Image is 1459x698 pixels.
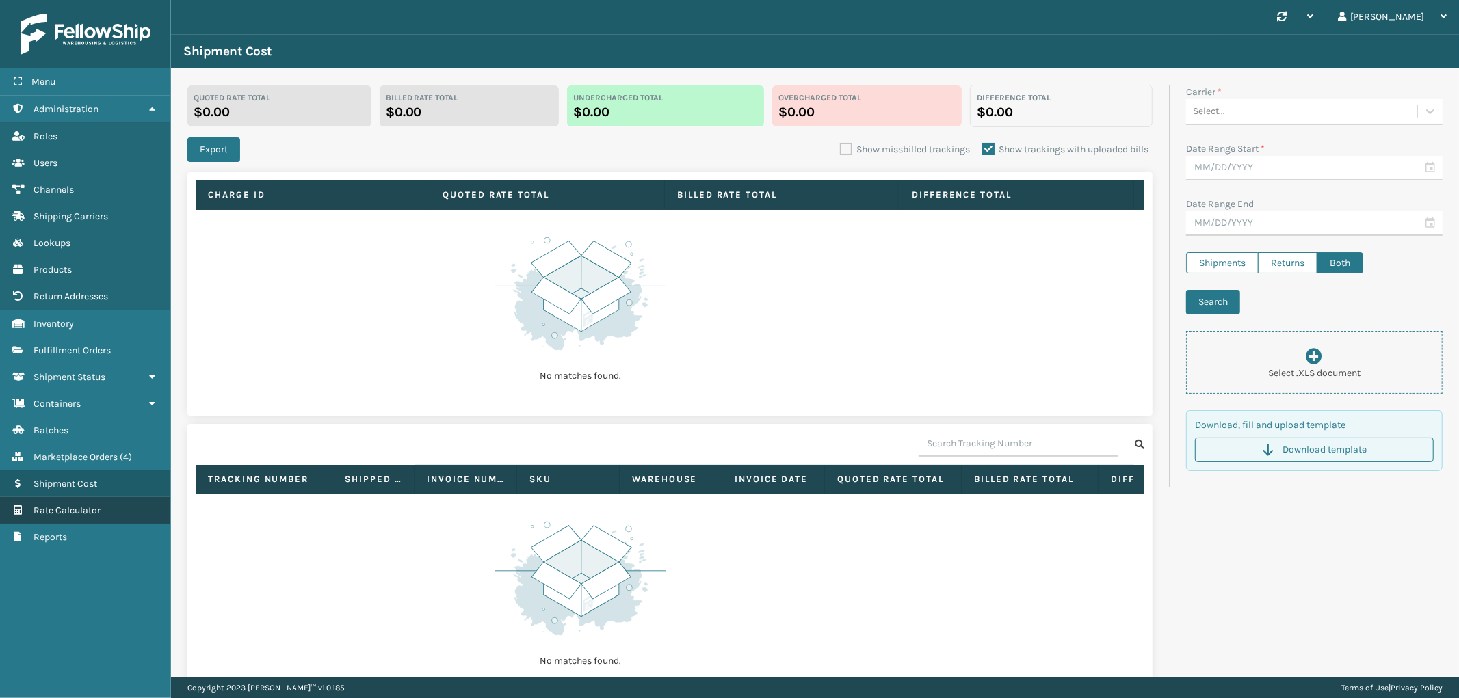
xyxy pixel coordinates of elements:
[427,473,504,485] label: Invoice number
[194,104,365,120] p: $0.00
[495,234,666,353] img: es-default.1719b7ce.svg
[1186,211,1443,236] input: MM/DD/YYYY
[34,157,57,169] span: Users
[34,398,81,410] span: Containers
[974,473,1086,485] label: Billed Rate Total
[1186,290,1240,314] button: Search
[1341,683,1389,693] a: Terms of Use
[1341,677,1443,698] div: |
[386,92,553,104] label: Billed Rate Total
[386,104,553,120] p: $0.00
[567,85,764,126] button: Undercharged total$0.00
[778,104,956,120] p: $0.00
[912,189,1121,201] label: Difference total
[34,451,118,463] span: Marketplace Orders
[982,144,1148,155] label: Show trackings with uploaded bills
[778,92,956,104] label: Overcharged total
[632,473,709,485] label: Warehouse
[31,76,55,88] span: Menu
[977,104,1146,120] p: $0.00
[495,654,666,668] p: No matches found.
[34,345,111,356] span: Fulfillment Orders
[34,237,70,249] span: Lookups
[34,505,101,516] span: Rate Calculator
[772,85,962,126] button: Overcharged total$0.00
[1195,438,1434,462] button: Download template
[34,371,105,383] span: Shipment Status
[1186,143,1265,155] label: Date Range Start
[1193,105,1225,119] div: Select...
[529,473,607,485] label: Sku
[34,478,97,489] span: Shipment Cost
[573,104,758,120] p: $0.00
[1186,85,1222,99] label: Carrier
[183,43,272,59] h3: Shipment Cost
[573,92,758,104] label: Undercharged total
[1317,252,1363,273] label: Both
[34,211,108,222] span: Shipping Carriers
[208,473,319,485] label: Tracking number
[837,473,949,485] label: Quoted Rate Total
[677,189,886,201] label: Billed Rate Total
[34,131,57,142] span: Roles
[34,425,68,436] span: Batches
[345,473,402,485] label: Shipped date
[120,451,132,463] span: ( 4 )
[977,92,1146,104] label: Difference total
[1258,252,1317,273] label: Returns
[1186,198,1254,210] label: Date Range End
[194,92,365,104] label: Quoted Rate Total
[34,184,74,196] span: Channels
[919,432,1118,457] input: Search Tracking Number
[34,103,98,115] span: Administration
[34,531,67,543] span: Reports
[208,189,417,201] label: Charge ID
[840,144,970,155] label: Show missbilled trackings
[735,473,812,485] label: Invoice date
[187,677,345,698] p: Copyright 2023 [PERSON_NAME]™ v 1.0.185
[1186,252,1259,273] label: Shipments
[495,369,666,383] p: No matches found.
[21,14,150,55] img: logo
[1391,683,1443,693] a: Privacy Policy
[1111,473,1222,485] label: Difference total
[187,137,240,162] button: Export
[1195,419,1434,431] p: Download, fill and upload template
[495,519,666,637] img: es-default.1719b7ce.svg
[443,189,652,201] label: Quoted Rate Total
[34,318,74,330] span: Inventory
[1186,156,1443,180] input: MM/DD/YYYY
[34,264,72,276] span: Products
[34,291,108,302] span: Return Addresses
